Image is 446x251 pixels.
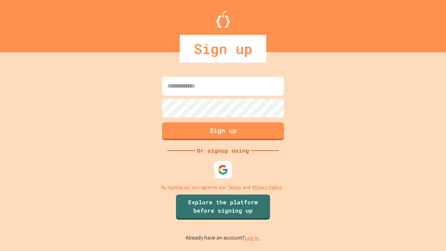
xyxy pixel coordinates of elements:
[228,184,241,191] a: Terms
[195,146,251,155] div: Or signup using
[161,184,285,191] p: By signing up, you agree to our and .
[186,234,261,242] p: Already have an account?
[216,10,230,28] img: Logo.svg
[180,35,266,63] div: Sign up
[417,223,439,244] iframe: chat widget
[245,234,261,242] a: Log in.
[252,184,282,191] a: Privacy Policy
[162,122,284,140] button: Sign up
[388,193,439,222] iframe: chat widget
[218,165,228,175] img: google-icon.svg
[176,195,270,220] a: Explore the platform before signing up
